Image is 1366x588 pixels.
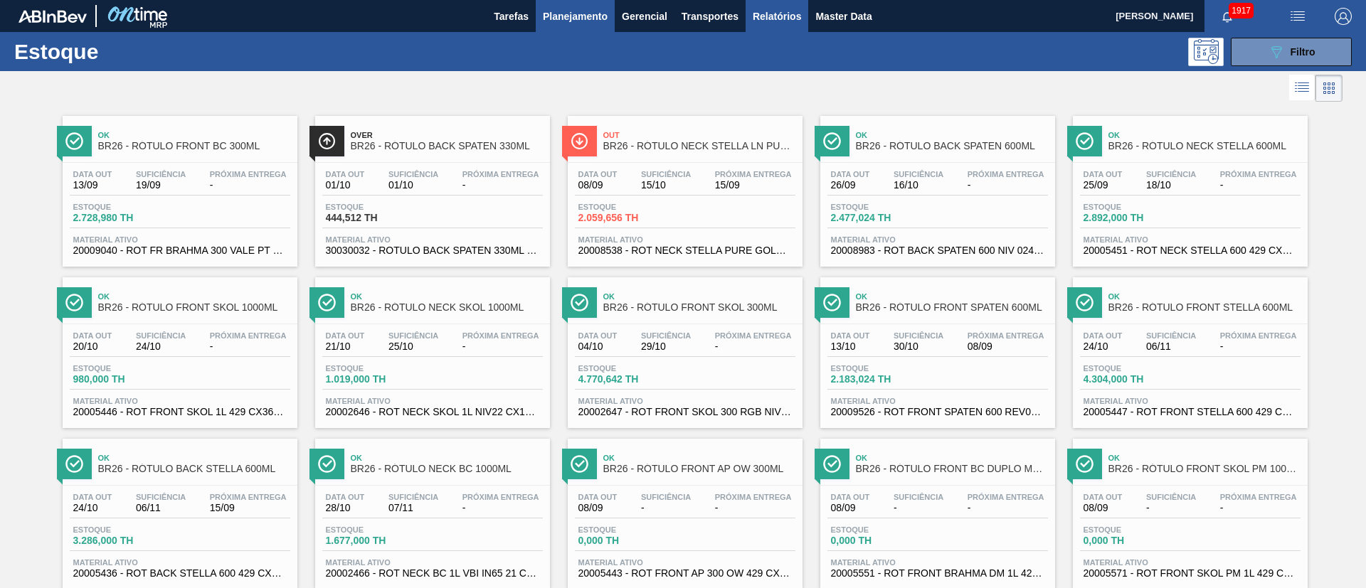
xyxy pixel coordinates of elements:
span: 20008538 - ROT NECK STELLA PURE GOLD 330 CX48MIL [578,245,792,256]
span: - [1220,341,1297,352]
img: userActions [1289,8,1306,25]
span: Data out [1084,331,1123,340]
span: BR26 - RÓTULO FRONT STELLA 600ML [1108,302,1301,313]
span: - [1146,503,1196,513]
img: Logout [1335,8,1352,25]
span: Master Data [815,8,872,25]
span: 20002646 - ROT NECK SKOL 1L NIV22 CX138,6MIL [326,407,539,417]
h1: Estoque [14,43,227,60]
span: - [462,341,539,352]
div: Visão em Cards [1315,75,1343,102]
span: Data out [578,331,618,340]
span: BR26 - RÓTULO FRONT BC 300ML [98,141,290,151]
img: Ícone [823,455,841,473]
span: Próxima Entrega [968,170,1044,178]
span: BR26 - RÓTULO FRONT SKOL 1000ML [98,302,290,313]
span: Material ativo [578,397,792,405]
img: TNhmsLtSVTkK8tSr43FrP2fwEKptu5GPRR3wAAAABJRU5ErkJggg== [18,10,87,23]
a: ÍconeOkBR26 - RÓTULO NECK SKOL 1000MLData out21/10Suficiência25/10Próxima Entrega-Estoque1.019,00... [305,267,557,428]
span: BR26 - RÓTULO NECK BC 1000ML [351,464,543,474]
span: Material ativo [831,558,1044,567]
span: 20005551 - ROT FRONT BRAHMA DM 1L 429 CX36MIL [831,568,1044,579]
span: 24/10 [1084,341,1123,352]
span: 1.019,000 TH [326,374,425,385]
span: Próxima Entrega [715,331,792,340]
span: Estoque [1084,203,1183,211]
span: 15/10 [641,180,691,191]
span: Suficiência [894,170,943,178]
img: Ícone [318,294,336,311]
span: Suficiência [136,331,186,340]
span: BR26 - RÓTULO FRONT AP OW 300ML [603,464,795,474]
span: 2.728,980 TH [73,213,173,223]
span: Filtro [1291,46,1315,58]
span: 20009526 - ROT FRONT SPATEN 600 REV02 CX27MIL [831,407,1044,417]
span: 29/10 [641,341,691,352]
span: Suficiência [388,331,438,340]
span: Ok [856,292,1048,301]
span: 2.892,000 TH [1084,213,1183,223]
span: Data out [578,170,618,178]
a: ÍconeOutBR26 - RÓTULO NECK STELLA LN PURE GOLD 330MLData out08/09Suficiência15/10Próxima Entrega1... [557,105,810,267]
button: Filtro [1231,38,1352,66]
span: Ok [603,454,795,462]
span: 980,000 TH [73,374,173,385]
span: Material ativo [1084,397,1297,405]
span: Próxima Entrega [462,493,539,501]
span: 25/10 [388,341,438,352]
span: Ok [1108,292,1301,301]
span: Suficiência [641,170,691,178]
span: Data out [73,493,112,501]
span: Over [351,131,543,139]
span: - [210,341,287,352]
span: 08/09 [968,341,1044,352]
span: 20005436 - ROT BACK STELLA 600 429 CX40MIL [73,568,287,579]
a: ÍconeOkBR26 - RÓTULO FRONT BC 300MLData out13/09Suficiência19/09Próxima Entrega-Estoque2.728,980 ... [52,105,305,267]
span: 04/10 [578,341,618,352]
span: Data out [73,170,112,178]
span: Estoque [326,364,425,373]
span: Estoque [578,203,678,211]
span: BR26 - RÓTULO NECK SKOL 1000ML [351,302,543,313]
span: - [462,180,539,191]
a: ÍconeOkBR26 - RÓTULO FRONT SKOL 1000MLData out20/10Suficiência24/10Próxima Entrega-Estoque980,000... [52,267,305,428]
span: Suficiência [641,493,691,501]
span: Próxima Entrega [462,170,539,178]
span: 28/10 [326,503,365,513]
span: 01/10 [388,180,438,191]
a: ÍconeOkBR26 - RÓTULO NECK STELLA 600MLData out25/09Suficiência18/10Próxima Entrega-Estoque2.892,0... [1062,105,1315,267]
span: Data out [831,170,870,178]
span: 0,000 TH [831,535,931,546]
button: Notificações [1204,6,1250,26]
span: Material ativo [73,558,287,567]
span: Relatórios [753,8,801,25]
span: 30/10 [894,341,943,352]
span: Estoque [73,525,173,534]
span: BR26 - RÓTULO FRONT BC DUPLO MALTE 1000ML [856,464,1048,474]
img: Ícone [65,294,83,311]
span: Data out [1084,170,1123,178]
span: 20009040 - ROT FR BRAHMA 300 VALE PT REV02 CX60ML [73,245,287,256]
span: Material ativo [1084,235,1297,244]
img: Ícone [1076,132,1094,150]
span: Suficiência [136,493,186,501]
a: ÍconeOkBR26 - RÓTULO FRONT STELLA 600MLData out24/10Suficiência06/11Próxima Entrega-Estoque4.304,... [1062,267,1315,428]
span: 15/09 [715,180,792,191]
span: Suficiência [894,331,943,340]
span: 13/10 [831,341,870,352]
span: Ok [603,292,795,301]
span: Estoque [73,364,173,373]
span: 08/09 [831,503,870,513]
img: Ícone [318,132,336,150]
span: 20005571 - ROT FRONT SKOL PM 1L 429 CX36MIL [1084,568,1297,579]
span: Suficiência [388,170,438,178]
span: Próxima Entrega [462,331,539,340]
span: Material ativo [326,235,539,244]
span: Estoque [1084,364,1183,373]
span: Suficiência [1146,493,1196,501]
span: 3.286,000 TH [73,535,173,546]
span: BR26 - RÓTULO NECK STELLA LN PURE GOLD 330ML [603,141,795,151]
span: 20005443 - ROT FRONT AP 300 OW 429 CX96MIL [578,568,792,579]
div: Pogramando: nenhum usuário selecionado [1188,38,1224,66]
a: ÍconeOkBR26 - RÓTULO FRONT SPATEN 600MLData out13/10Suficiência30/10Próxima Entrega08/09Estoque2.... [810,267,1062,428]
